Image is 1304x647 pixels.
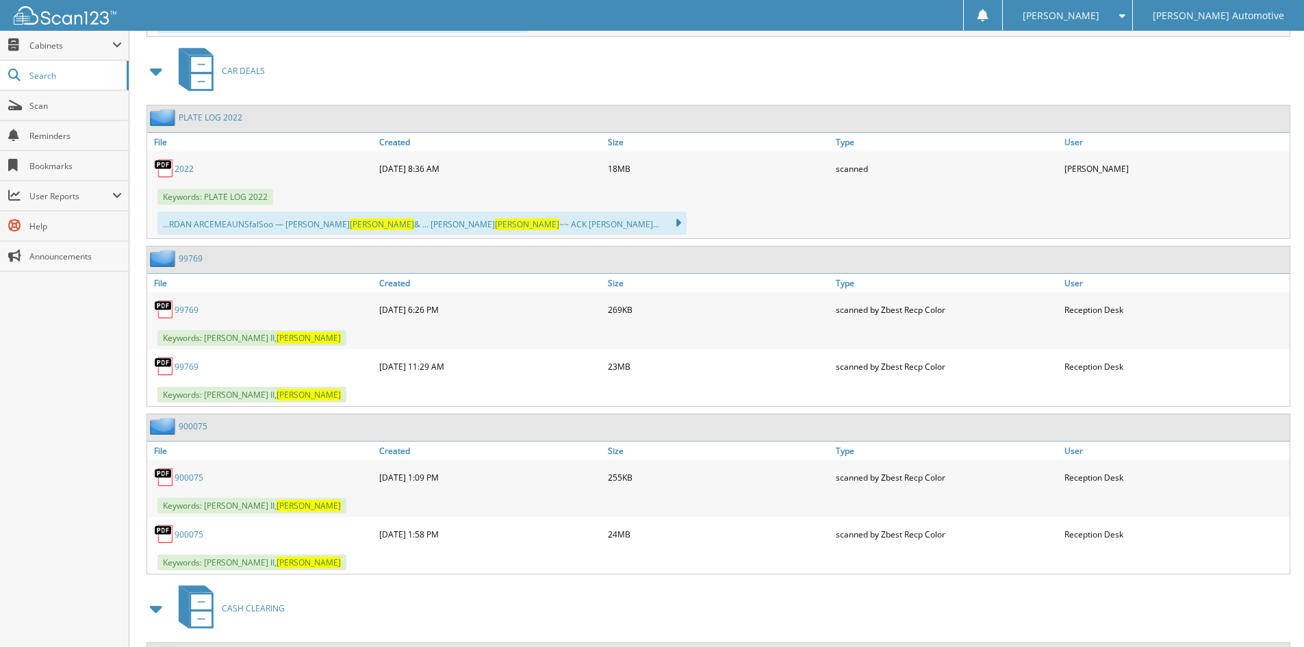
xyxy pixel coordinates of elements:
div: Reception Desk [1061,464,1290,491]
div: [DATE] 1:09 PM [376,464,604,491]
span: [PERSON_NAME] [495,218,559,230]
span: [PERSON_NAME] [1023,12,1099,20]
span: [PERSON_NAME] [350,218,414,230]
span: [PERSON_NAME] Automotive [1153,12,1284,20]
img: folder2.png [150,250,179,267]
a: User [1061,442,1290,460]
span: Keywords: [PERSON_NAME] II, [157,330,346,346]
a: Type [832,442,1061,460]
span: [PERSON_NAME] [277,332,341,344]
div: [DATE] 11:29 AM [376,353,604,380]
span: Announcements [29,251,122,262]
img: PDF.png [154,356,175,377]
img: scan123-logo-white.svg [14,6,116,25]
div: 18MB [604,155,833,182]
div: 24MB [604,520,833,548]
div: [DATE] 8:36 AM [376,155,604,182]
a: File [147,274,376,292]
div: 269KB [604,296,833,323]
img: PDF.png [154,467,175,487]
span: Keywords: [PERSON_NAME] II, [157,555,346,570]
img: folder2.png [150,418,179,435]
a: 99769 [179,253,203,264]
span: Help [29,220,122,232]
span: CAR DEALS [222,65,265,77]
a: Size [604,274,833,292]
span: CASH CLEARING [222,602,285,614]
a: CAR DEALS [170,44,265,98]
a: User [1061,133,1290,151]
div: 23MB [604,353,833,380]
a: Created [376,133,604,151]
a: PLATE LOG 2022 [179,112,242,123]
a: Size [604,133,833,151]
a: 99769 [175,304,199,316]
a: CASH CLEARING [170,581,285,635]
a: Size [604,442,833,460]
span: Bookmarks [29,160,122,172]
span: Keywords: [PERSON_NAME] II, [157,387,346,403]
a: Type [832,274,1061,292]
a: User [1061,274,1290,292]
span: Cabinets [29,40,112,51]
div: scanned by Zbest Recp Color [832,520,1061,548]
img: PDF.png [154,299,175,320]
a: File [147,133,376,151]
span: [PERSON_NAME] [277,500,341,511]
img: folder2.png [150,109,179,126]
a: Type [832,133,1061,151]
div: [DATE] 1:58 PM [376,520,604,548]
div: Reception Desk [1061,520,1290,548]
a: 900075 [179,420,207,432]
span: [PERSON_NAME] [277,389,341,401]
a: 900075 [175,472,203,483]
span: User Reports [29,190,112,202]
div: scanned by Zbest Recp Color [832,296,1061,323]
span: Keywords: PLATE LOG 2022 [157,189,273,205]
span: Scan [29,100,122,112]
div: Reception Desk [1061,296,1290,323]
span: Keywords: [PERSON_NAME] II, [157,498,346,513]
div: ...RDAN ARCEMEAUNSfalSoo — [PERSON_NAME] & ... [PERSON_NAME] ~~ ACK [PERSON_NAME]... [157,212,687,235]
img: PDF.png [154,524,175,544]
div: 255KB [604,464,833,491]
div: scanned [832,155,1061,182]
div: scanned by Zbest Recp Color [832,464,1061,491]
a: 99769 [175,361,199,372]
div: scanned by Zbest Recp Color [832,353,1061,380]
span: [PERSON_NAME] [277,557,341,568]
div: [DATE] 6:26 PM [376,296,604,323]
div: Reception Desk [1061,353,1290,380]
div: [PERSON_NAME] [1061,155,1290,182]
a: Created [376,274,604,292]
img: PDF.png [154,158,175,179]
span: Search [29,70,120,81]
a: Created [376,442,604,460]
a: File [147,442,376,460]
iframe: Chat Widget [1236,581,1304,647]
span: Reminders [29,130,122,142]
a: 2022 [175,163,194,175]
a: 900075 [175,529,203,540]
